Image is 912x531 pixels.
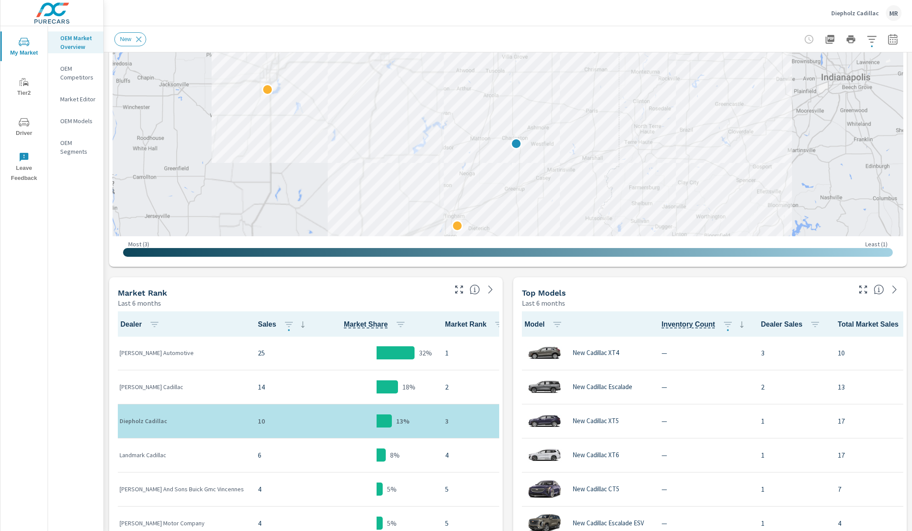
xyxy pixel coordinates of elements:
p: 1 [761,518,824,528]
span: Tier2 [3,77,45,98]
a: See more details in report [483,283,497,297]
p: New Cadillac XT4 [573,349,619,357]
span: Dealer [120,319,163,330]
button: Select Date Range [884,31,902,48]
p: 14 [258,382,308,392]
p: Landmark Cadillac [120,451,244,459]
span: The number of vehicles currently in dealer inventory. This does not include shared inventory, nor... [662,319,715,330]
p: 25 [258,348,308,358]
img: glamour [527,374,562,400]
p: 1 [761,450,824,460]
p: [PERSON_NAME] Automotive [120,348,244,357]
p: 3 [761,348,824,358]
p: 6 [258,450,308,460]
p: 4 [445,450,508,460]
span: My Market [3,37,45,58]
p: 2 [761,382,824,392]
span: Dealer Sales / Total Market Sales. [Market = within dealer PMA (or 60 miles if no PMA is defined)... [344,319,388,330]
button: Make Fullscreen [856,283,870,297]
span: Market Rank [445,319,508,330]
p: New Cadillac XT6 [573,451,619,459]
span: Driver [3,117,45,138]
p: Least ( 1 ) [865,240,888,248]
p: — [662,450,747,460]
p: New Cadillac XT5 [573,417,619,425]
button: Print Report [842,31,860,48]
p: Diepholz Cadillac [831,9,879,17]
img: glamour [527,442,562,468]
span: New [115,36,137,42]
p: OEM Competitors [60,64,96,82]
div: OEM Market Overview [48,31,103,53]
p: 2 [445,382,508,392]
span: Market Rank shows you how you rank, in terms of sales, to other dealerships in your market. “Mark... [470,284,480,295]
p: New Cadillac Escalade [573,383,632,391]
p: Last 6 months [522,298,565,308]
p: New Cadillac CT5 [573,485,619,493]
span: Model [525,319,566,330]
img: glamour [527,476,562,502]
a: See more details in report [888,283,902,297]
p: 4 [258,484,308,494]
p: 32% [419,348,432,358]
p: [PERSON_NAME] Cadillac [120,383,244,391]
p: — [662,416,747,426]
span: Leave Feedback [3,152,45,183]
p: 8% [390,450,400,460]
p: — [662,348,747,358]
p: 18% [402,382,415,392]
div: Market Editor [48,93,103,106]
p: 5 [445,518,508,528]
span: Dealer Sales [761,319,824,330]
p: — [662,382,747,392]
p: Diepholz Cadillac [120,417,244,425]
img: glamour [527,340,562,366]
div: OEM Models [48,114,103,128]
p: [PERSON_NAME] And Sons Buick Gmc Vincennes [120,485,244,493]
h5: Market Rank [118,288,167,297]
span: Inventory Count [662,319,747,330]
p: Last 6 months [118,298,161,308]
div: MR [886,5,902,21]
p: 10 [258,416,308,426]
span: Find the biggest opportunities within your model lineup nationwide. [Source: Market registration ... [874,284,884,295]
p: New Cadillac Escalade ESV [573,519,644,527]
span: Sales [258,319,308,330]
button: "Export Report to PDF" [821,31,839,48]
p: 5 [445,484,508,494]
p: 5% [387,484,397,494]
p: 13% [396,416,409,426]
div: nav menu [0,26,48,187]
p: — [662,484,747,494]
span: Market Share [344,319,409,330]
p: OEM Market Overview [60,34,96,51]
p: OEM Models [60,117,96,125]
p: 1 [761,416,824,426]
p: 1 [445,348,508,358]
button: Make Fullscreen [452,283,466,297]
p: 5% [387,518,397,528]
p: Market Editor [60,95,96,103]
div: OEM Competitors [48,62,103,84]
p: 3 [445,416,508,426]
h5: Top Models [522,288,566,297]
p: — [662,518,747,528]
img: glamour [527,408,562,434]
button: Apply Filters [863,31,881,48]
p: [PERSON_NAME] Motor Company [120,519,244,528]
p: OEM Segments [60,138,96,156]
div: OEM Segments [48,136,103,158]
p: 4 [258,518,308,528]
p: 1 [761,484,824,494]
div: New [114,32,146,46]
p: Most ( 3 ) [128,240,149,248]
